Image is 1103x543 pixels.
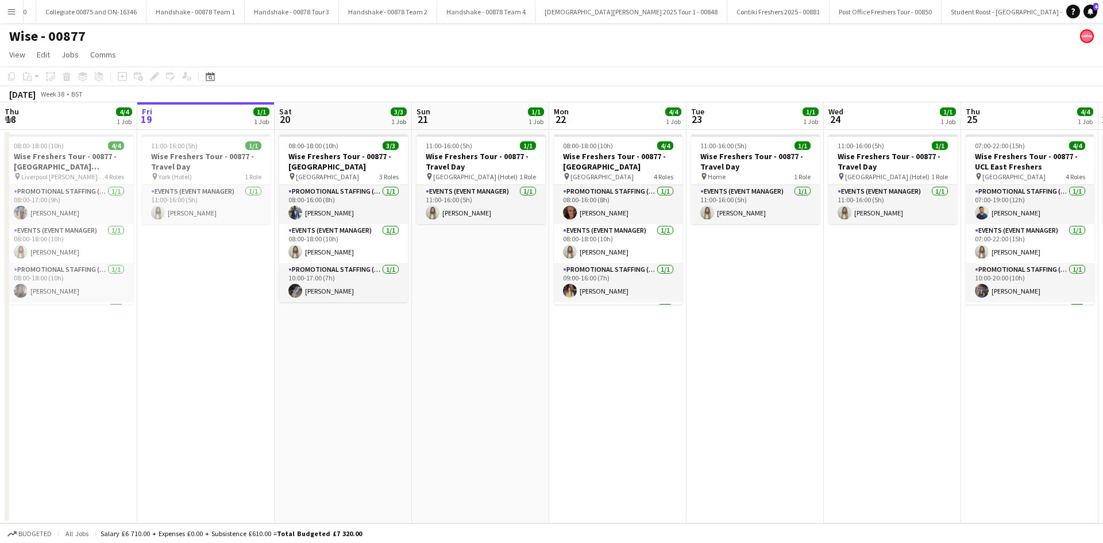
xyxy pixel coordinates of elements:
[416,151,545,172] h3: Wise Freshers Tour - 00877 - Travel Day
[245,172,261,181] span: 1 Role
[727,1,830,23] button: Contiki Freshers 2025 - 00881
[1093,3,1098,10] span: 4
[63,529,91,538] span: All jobs
[277,113,292,126] span: 20
[966,151,1094,172] h3: Wise Freshers Tour - 00877 - UCL East Freshers
[159,172,192,181] span: York (Hotel)
[552,113,569,126] span: 22
[803,107,819,116] span: 1/1
[116,107,132,116] span: 4/4
[437,1,535,23] button: Handshake - 00878 Team 4
[279,224,408,263] app-card-role: Events (Event Manager)1/108:00-18:00 (10h)[PERSON_NAME]
[665,107,681,116] span: 4/4
[691,185,820,224] app-card-role: Events (Event Manager)1/111:00-16:00 (5h)[PERSON_NAME]
[9,28,86,45] h1: Wise - 00877
[142,134,271,224] app-job-card: 11:00-16:00 (5h)1/1Wise Freshers Tour - 00877 - Travel Day York (Hotel)1 RoleEvents (Event Manage...
[9,49,25,60] span: View
[379,172,399,181] span: 3 Roles
[57,47,83,62] a: Jobs
[391,107,407,116] span: 3/3
[932,141,948,150] span: 1/1
[61,49,79,60] span: Jobs
[966,106,980,117] span: Thu
[5,302,133,341] app-card-role: Promotional Staffing (Brand Ambassadors)1/1
[253,107,269,116] span: 1/1
[964,113,980,126] span: 25
[86,47,121,62] a: Comms
[529,117,543,126] div: 1 Job
[940,117,955,126] div: 1 Job
[654,172,673,181] span: 4 Roles
[142,106,152,117] span: Fri
[416,134,545,224] app-job-card: 11:00-16:00 (5h)1/1Wise Freshers Tour - 00877 - Travel Day [GEOGRAPHIC_DATA] (Hotel)1 RoleEvents ...
[383,141,399,150] span: 3/3
[288,141,338,150] span: 08:00-18:00 (10h)
[426,141,472,150] span: 11:00-16:00 (5h)
[691,106,704,117] span: Tue
[554,263,682,302] app-card-role: Promotional Staffing (Brand Ambassadors)1/109:00-16:00 (7h)[PERSON_NAME]
[931,172,948,181] span: 1 Role
[554,302,682,341] app-card-role: Promotional Staffing (Brand Ambassadors)1/1
[1080,29,1094,43] app-user-avatar: native Staffing
[666,117,681,126] div: 1 Job
[795,141,811,150] span: 1/1
[828,185,957,224] app-card-role: Events (Event Manager)1/111:00-16:00 (5h)[PERSON_NAME]
[828,134,957,224] app-job-card: 11:00-16:00 (5h)1/1Wise Freshers Tour - 00877 - Travel Day [GEOGRAPHIC_DATA] (Hotel)1 RoleEvents ...
[975,141,1025,150] span: 07:00-22:00 (15h)
[1069,141,1085,150] span: 4/4
[105,172,124,181] span: 4 Roles
[117,117,132,126] div: 1 Job
[279,185,408,224] app-card-role: Promotional Staffing (Brand Ambassadors)1/108:00-16:00 (8h)[PERSON_NAME]
[520,141,536,150] span: 1/1
[691,134,820,224] app-job-card: 11:00-16:00 (5h)1/1Wise Freshers Tour - 00877 - Travel Day Home1 RoleEvents (Event Manager)1/111:...
[32,47,55,62] a: Edit
[5,224,133,263] app-card-role: Events (Event Manager)1/108:00-18:00 (10h)[PERSON_NAME]
[845,172,930,181] span: [GEOGRAPHIC_DATA] (Hotel)
[838,141,884,150] span: 11:00-16:00 (5h)
[1078,117,1093,126] div: 1 Job
[5,151,133,172] h3: Wise Freshers Tour - 00877 - [GEOGRAPHIC_DATA] [PERSON_NAME][GEOGRAPHIC_DATA]
[279,106,292,117] span: Sat
[415,113,430,126] span: 21
[21,172,105,181] span: Liverpool [PERSON_NAME] University
[433,172,518,181] span: [GEOGRAPHIC_DATA] (Hotel)
[554,134,682,305] div: 08:00-18:00 (10h)4/4Wise Freshers Tour - 00877 - [GEOGRAPHIC_DATA] [GEOGRAPHIC_DATA]4 RolesPromot...
[830,1,942,23] button: Post Office Freshers Tour - 00850
[151,141,198,150] span: 11:00-16:00 (5h)
[142,151,271,172] h3: Wise Freshers Tour - 00877 - Travel Day
[1077,107,1093,116] span: 4/4
[828,151,957,172] h3: Wise Freshers Tour - 00877 - Travel Day
[982,172,1046,181] span: [GEOGRAPHIC_DATA]
[36,1,146,23] button: Collegiate 00875 and ON-16346
[339,1,437,23] button: Handshake - 00878 Team 2
[966,302,1094,341] app-card-role: Promotional Staffing (Brand Ambassadors)1/1
[391,117,406,126] div: 1 Job
[966,263,1094,302] app-card-role: Promotional Staffing (Brand Ambassadors)1/110:00-20:00 (10h)[PERSON_NAME]
[37,49,50,60] span: Edit
[38,90,67,98] span: Week 38
[1066,172,1085,181] span: 4 Roles
[528,107,544,116] span: 1/1
[108,141,124,150] span: 4/4
[966,134,1094,305] app-job-card: 07:00-22:00 (15h)4/4Wise Freshers Tour - 00877 - UCL East Freshers [GEOGRAPHIC_DATA]4 RolesPromot...
[5,134,133,305] div: 08:00-18:00 (10h)4/4Wise Freshers Tour - 00877 - [GEOGRAPHIC_DATA] [PERSON_NAME][GEOGRAPHIC_DATA]...
[245,141,261,150] span: 1/1
[1083,5,1097,18] a: 4
[940,107,956,116] span: 1/1
[827,113,843,126] span: 24
[101,529,362,538] div: Salary £6 710.00 + Expenses £0.00 + Subsistence £610.00 =
[279,134,408,302] app-job-card: 08:00-18:00 (10h)3/3Wise Freshers Tour - 00877 - [GEOGRAPHIC_DATA] [GEOGRAPHIC_DATA]3 RolesPromot...
[14,141,64,150] span: 08:00-18:00 (10h)
[279,151,408,172] h3: Wise Freshers Tour - 00877 - [GEOGRAPHIC_DATA]
[554,151,682,172] h3: Wise Freshers Tour - 00877 - [GEOGRAPHIC_DATA]
[5,106,19,117] span: Thu
[535,1,727,23] button: [DEMOGRAPHIC_DATA][PERSON_NAME] 2025 Tour 1 - 00848
[5,47,30,62] a: View
[296,172,359,181] span: [GEOGRAPHIC_DATA]
[691,151,820,172] h3: Wise Freshers Tour - 00877 - Travel Day
[5,185,133,224] app-card-role: Promotional Staffing (Brand Ambassadors)1/108:00-17:00 (9h)[PERSON_NAME]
